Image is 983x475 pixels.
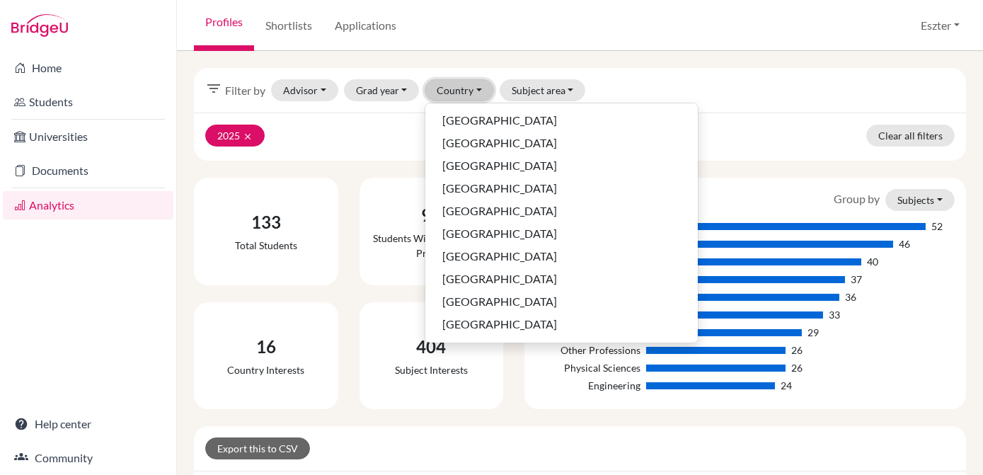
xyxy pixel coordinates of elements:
[425,109,698,132] button: [GEOGRAPHIC_DATA]
[425,245,698,268] button: [GEOGRAPHIC_DATA]
[442,112,557,129] span: [GEOGRAPHIC_DATA]
[425,132,698,154] button: [GEOGRAPHIC_DATA]
[829,307,840,322] div: 33
[425,336,698,358] button: [GEOGRAPHIC_DATA]
[235,210,297,235] div: 133
[791,360,803,375] div: 26
[235,238,297,253] div: Total students
[781,378,792,393] div: 24
[442,293,557,310] span: [GEOGRAPHIC_DATA]
[11,14,68,37] img: Bridge-U
[867,254,878,269] div: 40
[205,437,310,459] a: Export this to CSV
[442,180,557,197] span: [GEOGRAPHIC_DATA]
[866,125,955,147] a: Clear all filters
[442,157,557,174] span: [GEOGRAPHIC_DATA]
[442,270,557,287] span: [GEOGRAPHIC_DATA]
[899,236,910,251] div: 46
[227,362,304,377] div: Country interests
[931,219,943,234] div: 52
[395,362,468,377] div: Subject interests
[442,248,557,265] span: [GEOGRAPHIC_DATA]
[442,202,557,219] span: [GEOGRAPHIC_DATA]
[536,378,640,393] div: Engineering
[3,410,173,438] a: Help center
[442,135,557,151] span: [GEOGRAPHIC_DATA]
[442,225,557,242] span: [GEOGRAPHIC_DATA]
[425,103,699,343] div: Country
[225,82,265,99] span: Filter by
[425,313,698,336] button: [GEOGRAPHIC_DATA]
[205,80,222,97] i: filter_list
[3,444,173,472] a: Community
[425,290,698,313] button: [GEOGRAPHIC_DATA]
[536,343,640,357] div: Other Professions
[425,222,698,245] button: [GEOGRAPHIC_DATA]
[3,122,173,151] a: Universities
[851,272,862,287] div: 37
[3,54,173,82] a: Home
[425,200,698,222] button: [GEOGRAPHIC_DATA]
[205,125,265,147] button: 2025clear
[271,79,338,101] button: Advisor
[3,191,173,219] a: Analytics
[914,12,966,39] button: Eszter
[823,189,965,211] div: Group by
[227,334,304,360] div: 16
[344,79,420,101] button: Grad year
[395,334,468,360] div: 404
[442,338,557,355] span: [GEOGRAPHIC_DATA]
[3,88,173,116] a: Students
[243,132,253,142] i: clear
[791,343,803,357] div: 26
[371,231,493,261] div: Students with a complete profile
[425,268,698,290] button: [GEOGRAPHIC_DATA]
[536,360,640,375] div: Physical Sciences
[885,189,955,211] button: Subjects
[845,290,856,304] div: 36
[500,79,586,101] button: Subject area
[425,79,494,101] button: Country
[442,316,557,333] span: [GEOGRAPHIC_DATA]
[807,325,819,340] div: 29
[425,154,698,177] button: [GEOGRAPHIC_DATA]
[371,202,493,228] div: 96
[425,177,698,200] button: [GEOGRAPHIC_DATA]
[3,156,173,185] a: Documents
